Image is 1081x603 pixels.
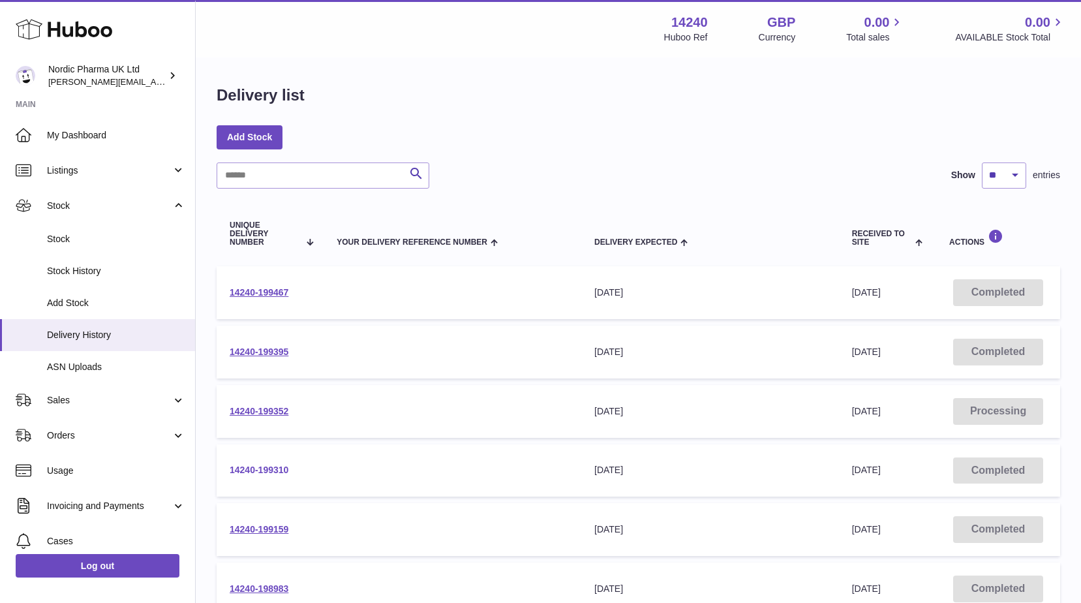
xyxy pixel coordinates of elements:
a: 14240-199159 [230,524,288,534]
label: Show [951,169,975,181]
div: Actions [949,229,1047,247]
span: ASN Uploads [47,361,185,373]
span: Delivery Expected [594,238,677,247]
h1: Delivery list [217,85,305,106]
span: [DATE] [852,524,881,534]
img: joe.plant@parapharmdev.com [16,66,35,85]
span: [DATE] [852,287,881,298]
div: [DATE] [594,523,826,536]
span: [DATE] [852,406,881,416]
a: Log out [16,554,179,578]
div: Currency [759,31,796,44]
a: 0.00 Total sales [846,14,904,44]
span: Add Stock [47,297,185,309]
a: 14240-199395 [230,347,288,357]
span: Unique Delivery Number [230,221,299,247]
span: Orders [47,429,172,442]
span: Sales [47,394,172,407]
a: 14240-199467 [230,287,288,298]
strong: GBP [767,14,795,31]
span: Stock [47,200,172,212]
div: Huboo Ref [664,31,708,44]
span: entries [1033,169,1060,181]
span: [DATE] [852,347,881,357]
span: AVAILABLE Stock Total [955,31,1065,44]
span: Received to Site [852,230,912,247]
span: [DATE] [852,583,881,594]
span: Usage [47,465,185,477]
div: [DATE] [594,583,826,595]
span: Stock [47,233,185,245]
strong: 14240 [671,14,708,31]
span: Listings [47,164,172,177]
span: [DATE] [852,465,881,475]
span: Your Delivery Reference Number [337,238,487,247]
span: 0.00 [864,14,890,31]
div: [DATE] [594,286,826,299]
div: [DATE] [594,405,826,418]
div: [DATE] [594,464,826,476]
span: Stock History [47,265,185,277]
a: 14240-199310 [230,465,288,475]
a: 14240-199352 [230,406,288,416]
span: My Dashboard [47,129,185,142]
a: 0.00 AVAILABLE Stock Total [955,14,1065,44]
a: Add Stock [217,125,282,149]
div: Nordic Pharma UK Ltd [48,63,166,88]
div: [DATE] [594,346,826,358]
span: Cases [47,535,185,548]
span: 0.00 [1025,14,1050,31]
a: 14240-198983 [230,583,288,594]
span: Invoicing and Payments [47,500,172,512]
span: Delivery History [47,329,185,341]
span: [PERSON_NAME][EMAIL_ADDRESS][DOMAIN_NAME] [48,76,262,87]
span: Total sales [846,31,904,44]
